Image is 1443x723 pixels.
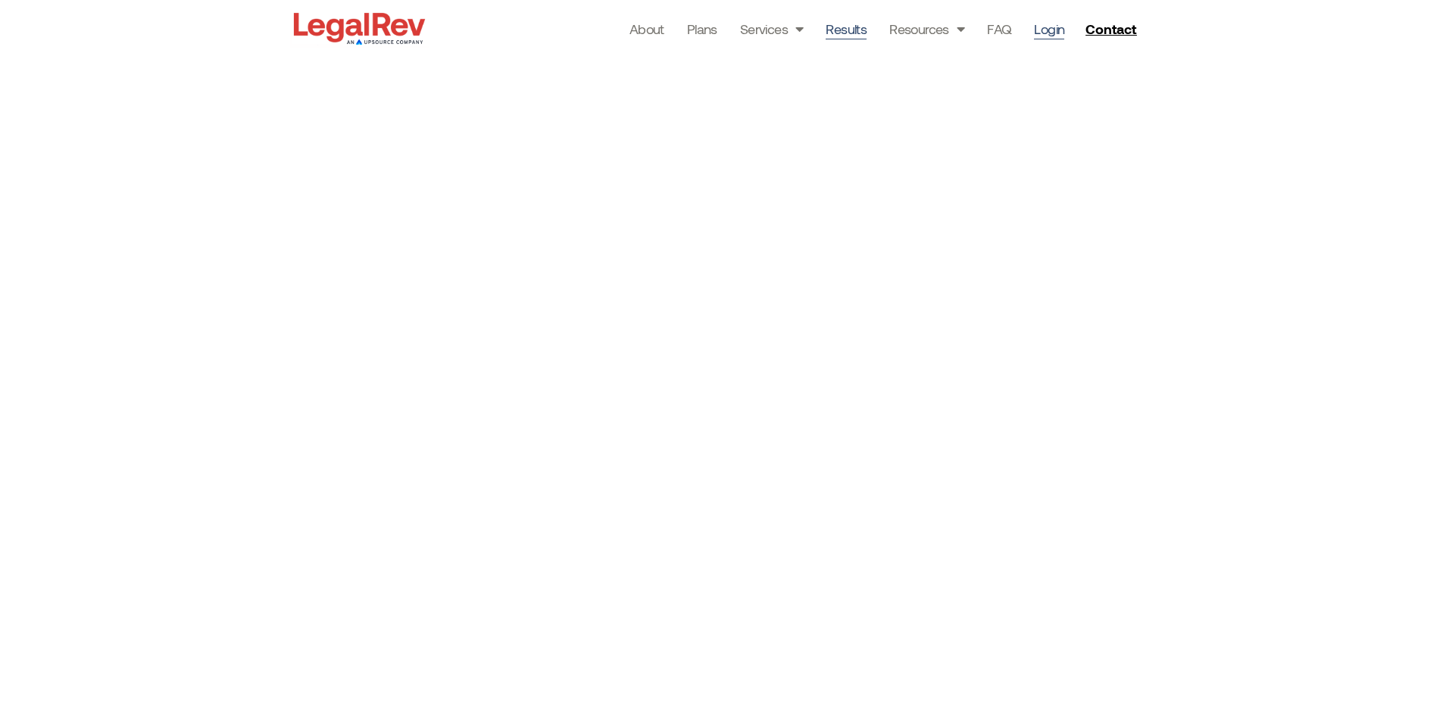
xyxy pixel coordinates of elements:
[1085,22,1136,36] span: Contact
[889,18,964,39] a: Resources
[687,18,717,39] a: Plans
[629,18,1065,39] nav: Menu
[826,18,867,39] a: Results
[740,18,804,39] a: Services
[1079,17,1146,41] a: Contact
[987,18,1011,39] a: FAQ
[1034,18,1064,39] a: Login
[629,18,664,39] a: About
